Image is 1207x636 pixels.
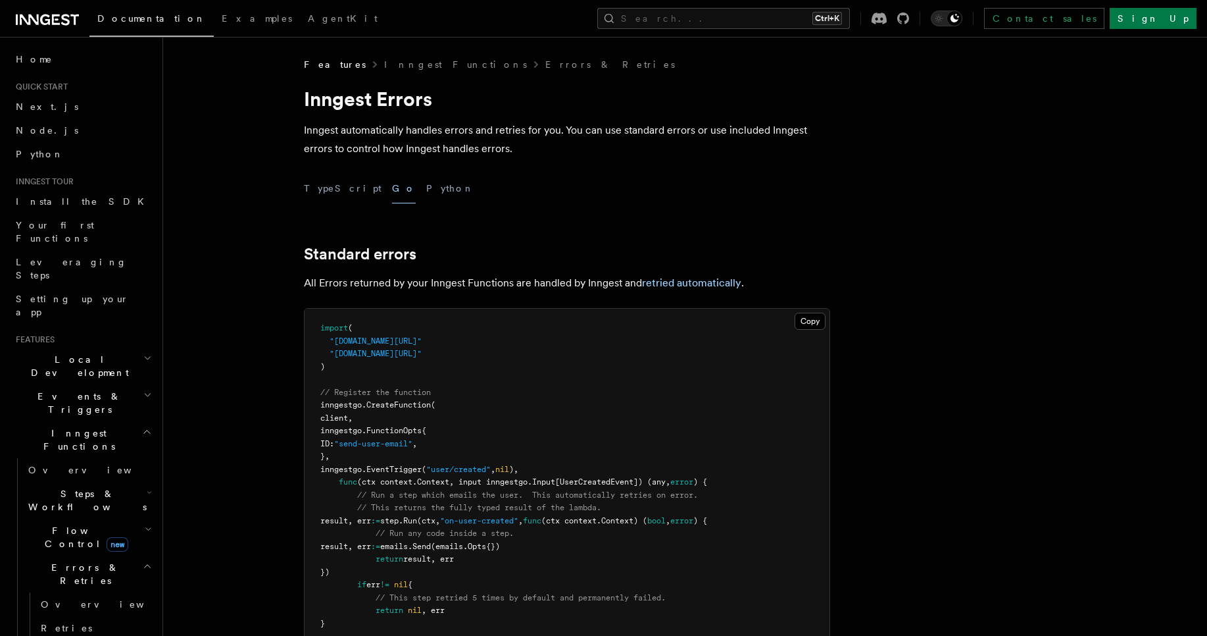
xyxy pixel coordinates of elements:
span: return [376,554,403,564]
span: return [376,606,403,615]
span: step. [380,516,403,525]
span: "on-user-created" [440,516,518,525]
span: CreateFunction [366,400,431,410]
a: Leveraging Steps [11,250,155,287]
span: Overview [28,465,164,475]
button: Events & Triggers [11,384,155,421]
span: ), [509,465,518,474]
span: error [670,516,693,525]
span: Python [16,149,64,159]
span: Examples [222,13,292,24]
span: Steps & Workflows [23,487,147,514]
span: nil [495,465,509,474]
span: client, [320,413,353,423]
button: Errors & Retries [23,556,155,593]
button: TypeScript [304,174,382,203]
span: "user/created" [426,465,491,474]
span: , [491,465,495,474]
span: := [371,542,380,551]
span: Events & Triggers [11,390,143,416]
span: inngestgo. [320,400,366,410]
button: Local Development [11,348,155,384]
a: Your first Functions [11,213,155,250]
button: Inngest Functions [11,421,155,458]
a: Sign Up [1110,8,1196,29]
span: EventTrigger [366,465,422,474]
span: err [366,580,380,589]
span: func [339,477,357,487]
span: Node.js [16,125,78,136]
a: Node.js [11,119,155,142]
span: // Register the function [320,388,431,397]
span: (ctx context.Context) ( [541,516,647,525]
span: { [408,580,412,589]
span: "[DOMAIN_NAME][URL]" [330,349,422,358]
span: Run [403,516,417,525]
button: Go [392,174,416,203]
span: ) [320,362,325,371]
span: Documentation [97,13,206,24]
a: Setting up your app [11,287,155,324]
span: != [380,580,389,589]
span: func [523,516,541,525]
span: := [371,516,380,525]
h1: Inngest Errors [304,87,830,111]
kbd: Ctrl+K [812,12,842,25]
span: AgentKit [308,13,378,24]
a: AgentKit [300,4,385,36]
span: Overview [41,599,176,610]
span: Setting up your app [16,294,129,317]
span: Install the SDK [16,196,152,207]
span: Quick start [11,82,68,92]
a: Python [11,142,155,166]
button: Copy [795,313,825,330]
span: Features [304,58,366,71]
span: } [320,619,325,628]
a: Home [11,47,155,71]
span: inngestgo. [320,465,366,474]
a: Inngest Functions [384,58,527,71]
span: emails. [380,542,412,551]
span: (emails.Opts{}) [431,542,500,551]
button: Toggle dark mode [931,11,962,26]
span: ID: [320,439,334,448]
span: Send [412,542,431,551]
span: }) [320,568,330,577]
span: Inngest tour [11,176,74,187]
span: Leveraging Steps [16,257,127,280]
span: import [320,323,348,332]
span: nil [408,606,422,615]
span: "send-user-email" [334,439,412,448]
span: , [666,516,670,525]
a: Contact sales [984,8,1104,29]
a: Examples [214,4,300,36]
a: Overview [36,593,155,616]
a: Documentation [89,4,214,37]
span: "[DOMAIN_NAME][URL]" [330,336,422,346]
span: ( [348,323,353,332]
span: Errors & Retries [23,561,143,587]
p: Inngest automatically handles errors and retries for you. You can use standard errors or use incl... [304,121,830,158]
span: , [412,439,417,448]
span: ( [422,465,426,474]
span: // This step retried 5 times by default and permanently failed. [376,593,666,602]
span: ( [431,400,435,410]
a: Standard errors [304,245,416,263]
span: Retries [41,623,92,633]
span: // Run a step which emails the user. This automatically retries on error. [357,490,698,500]
button: Flow Controlnew [23,519,155,556]
p: All Errors returned by your Inngest Functions are handled by Inngest and . [304,274,830,292]
span: // Run any code inside a step. [376,529,514,538]
span: inngestgo.FunctionOpts{ [320,426,426,435]
span: result, err [320,516,371,525]
span: error [670,477,693,487]
a: Next.js [11,95,155,119]
span: (ctx context.Context, input inngestgo.Input[UserCreatedEvent]) (any, [357,477,670,487]
span: if [357,580,366,589]
span: , err [422,606,445,615]
span: }, [320,452,330,461]
a: Overview [23,458,155,482]
span: bool [647,516,666,525]
span: , [518,516,523,525]
span: Features [11,334,55,345]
